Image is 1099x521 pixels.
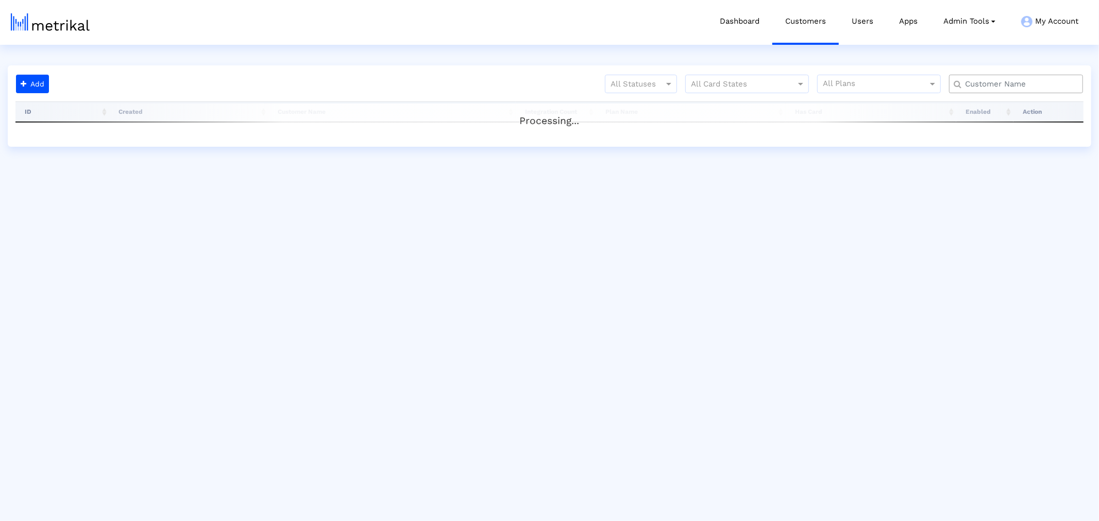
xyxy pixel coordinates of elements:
[1013,101,1084,122] th: Action
[15,101,109,122] th: ID
[823,78,929,91] input: All Plans
[956,101,1013,122] th: Enabled
[1021,16,1033,27] img: my-account-menu-icon.png
[691,78,785,91] input: All Card States
[786,101,956,122] th: Has Card
[15,103,1084,124] div: Processing...
[958,79,1079,90] input: Customer Name
[268,101,516,122] th: Customer Name
[16,75,49,93] button: Add
[109,101,268,122] th: Created
[596,101,786,122] th: Plan Name
[516,101,596,122] th: Integration Count
[11,13,90,31] img: metrical-logo-light.png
